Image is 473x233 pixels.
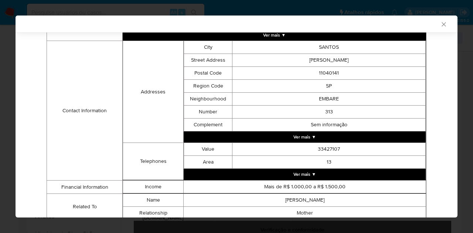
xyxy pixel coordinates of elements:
[123,30,426,41] button: Expand array
[232,67,426,80] td: 11040141
[123,181,184,193] td: Income
[123,194,184,207] td: Name
[440,21,447,27] button: Fechar a janela
[123,143,184,180] td: Telephones
[232,106,426,119] td: 313
[232,93,426,106] td: EMBARE
[232,80,426,93] td: SP
[184,143,232,156] td: Value
[232,156,426,169] td: 13
[123,41,184,143] td: Addresses
[184,119,232,131] td: Complement
[184,106,232,119] td: Number
[184,80,232,93] td: Region Code
[184,194,426,207] td: [PERSON_NAME]
[184,67,232,80] td: Postal Code
[232,119,426,131] td: Sem informação
[232,143,426,156] td: 33427107
[184,131,426,143] button: Expand array
[184,181,426,193] td: Mais de R$ 1.000,00 a R$ 1.500,00
[47,41,123,181] td: Contact Information
[184,41,232,54] td: City
[47,181,123,194] td: Financial Information
[184,54,232,67] td: Street Address
[123,207,184,220] td: Relationship
[47,194,123,220] td: Related To
[232,54,426,67] td: [PERSON_NAME]
[184,156,232,169] td: Area
[232,41,426,54] td: SANTOS
[16,16,457,217] div: closure-recommendation-modal
[184,93,232,106] td: Neighbourhood
[184,207,426,220] td: Mother
[184,169,426,180] button: Expand array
